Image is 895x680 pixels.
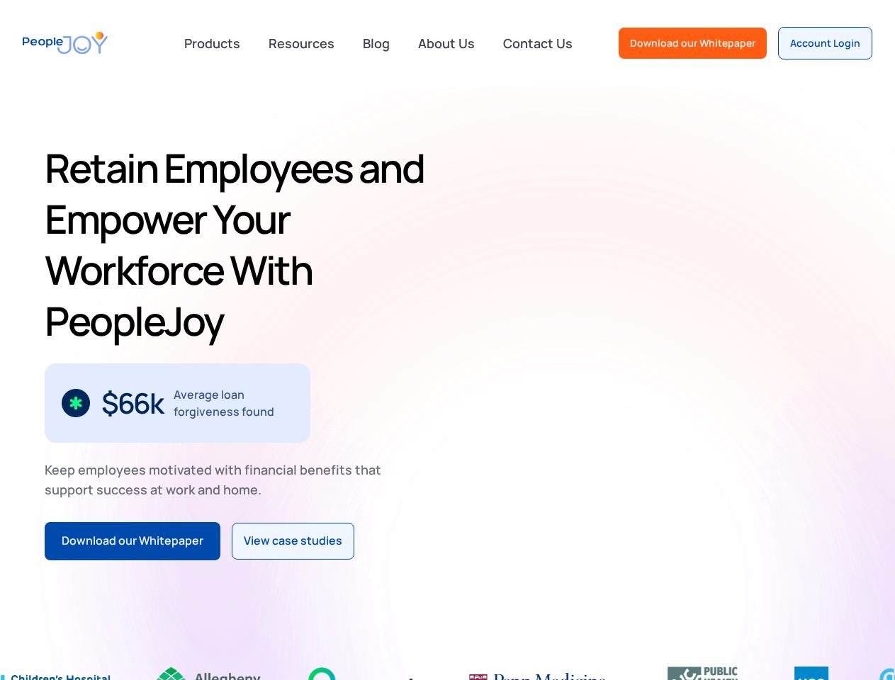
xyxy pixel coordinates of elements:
div: Download our Whitepaper [62,532,203,550]
a: Download our Whitepaper [619,28,767,59]
div: Average loan forgiveness found [174,386,293,420]
div: 2 / 3 [45,363,310,443]
div: Account Login [790,36,860,50]
div: Keep employees motivated with financial benefits that support success at work and home. [45,460,393,499]
div: Download our Whitepaper [630,36,755,50]
div: $66k [101,392,162,414]
div: View case studies [244,532,342,550]
a: Download our Whitepaper [45,522,220,560]
a: Account Login [778,27,872,59]
h1: Retain Employees and Empower Your Workforce With PeopleJoy [45,142,458,346]
a: home [23,23,108,63]
a: Blog [354,28,398,59]
a: Contact Us [495,28,581,59]
a: About Us [410,28,483,59]
a: View case studies [232,523,354,560]
a: Resources [260,28,343,59]
div: Products [176,29,249,57]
